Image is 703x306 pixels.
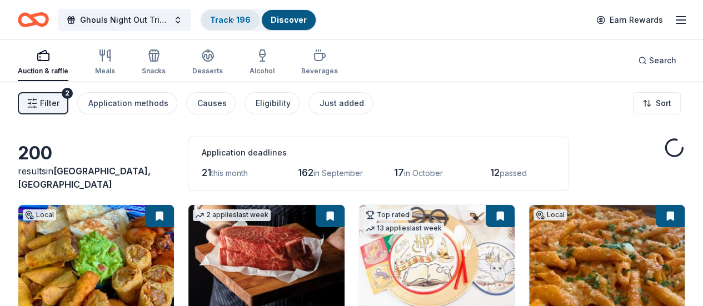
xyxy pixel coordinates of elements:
[80,13,169,27] span: Ghouls Night Out Tricky Tray
[404,168,443,178] span: in October
[649,54,676,67] span: Search
[629,49,685,72] button: Search
[18,164,174,191] div: results
[142,67,166,76] div: Snacks
[202,167,211,178] span: 21
[192,67,223,76] div: Desserts
[18,44,68,81] button: Auction & raffle
[18,7,49,33] a: Home
[88,97,168,110] div: Application methods
[193,209,271,221] div: 2 applies last week
[245,92,300,114] button: Eligibility
[298,167,313,178] span: 162
[363,209,412,220] div: Top rated
[308,92,373,114] button: Just added
[534,209,567,220] div: Local
[250,44,275,81] button: Alcohol
[62,88,73,99] div: 2
[211,168,248,178] span: this month
[200,9,317,31] button: Track· 196Discover
[301,67,338,76] div: Beverages
[142,44,166,81] button: Snacks
[192,44,223,81] button: Desserts
[58,9,191,31] button: Ghouls Night Out Tricky Tray
[256,97,291,110] div: Eligibility
[197,97,227,110] div: Causes
[490,167,500,178] span: 12
[500,168,527,178] span: passed
[77,92,177,114] button: Application methods
[301,44,338,81] button: Beverages
[186,92,236,114] button: Causes
[633,92,681,114] button: Sort
[18,165,151,190] span: in
[250,67,275,76] div: Alcohol
[271,15,307,24] a: Discover
[18,165,151,190] span: [GEOGRAPHIC_DATA], [GEOGRAPHIC_DATA]
[95,67,115,76] div: Meals
[18,67,68,76] div: Auction & raffle
[363,223,444,234] div: 13 applies last week
[590,10,670,30] a: Earn Rewards
[656,97,671,110] span: Sort
[394,167,404,178] span: 17
[40,97,59,110] span: Filter
[320,97,364,110] div: Just added
[95,44,115,81] button: Meals
[313,168,363,178] span: in September
[18,142,174,164] div: 200
[210,15,251,24] a: Track· 196
[18,92,68,114] button: Filter2
[23,209,56,220] div: Local
[202,146,555,159] div: Application deadlines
